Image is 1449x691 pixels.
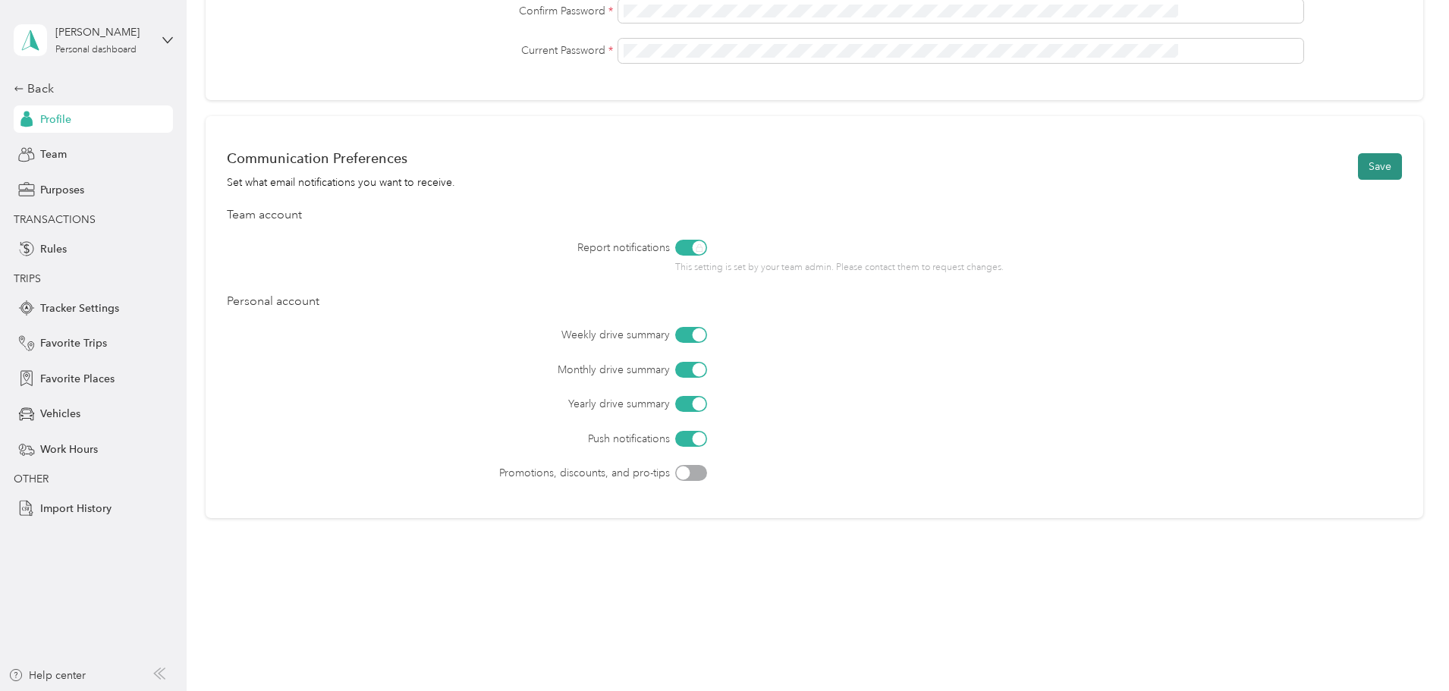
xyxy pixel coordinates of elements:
[675,261,1130,275] p: This setting is set by your team admin. Please contact them to request changes.
[14,473,49,485] span: OTHER
[312,431,670,447] label: Push notifications
[1358,153,1402,180] button: Save
[14,272,41,285] span: TRIPS
[40,146,67,162] span: Team
[1364,606,1449,691] iframe: Everlance-gr Chat Button Frame
[227,42,613,58] label: Current Password
[312,362,670,378] label: Monthly drive summary
[40,371,115,387] span: Favorite Places
[55,46,137,55] div: Personal dashboard
[312,465,670,481] label: Promotions, discounts, and pro-tips
[8,667,86,683] button: Help center
[312,396,670,412] label: Yearly drive summary
[14,213,96,226] span: TRANSACTIONS
[14,80,165,98] div: Back
[55,24,150,40] div: [PERSON_NAME]
[40,406,80,422] span: Vehicles
[227,150,455,166] div: Communication Preferences
[312,240,670,256] label: Report notifications
[40,335,107,351] span: Favorite Trips
[227,174,455,190] div: Set what email notifications you want to receive.
[40,441,98,457] span: Work Hours
[227,206,1402,225] div: Team account
[40,300,119,316] span: Tracker Settings
[40,501,112,517] span: Import History
[40,112,71,127] span: Profile
[40,182,84,198] span: Purposes
[227,3,613,19] label: Confirm Password
[40,241,67,257] span: Rules
[227,293,1402,311] div: Personal account
[312,327,670,343] label: Weekly drive summary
